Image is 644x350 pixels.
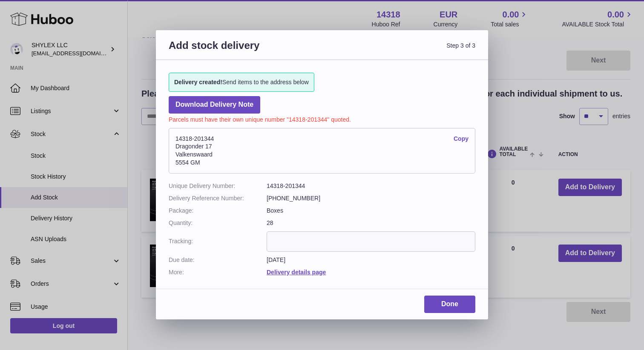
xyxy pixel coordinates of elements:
[169,231,267,252] dt: Tracking:
[424,296,475,313] a: Done
[454,135,469,143] a: Copy
[169,268,267,276] dt: More:
[169,194,267,202] dt: Delivery Reference Number:
[267,194,475,202] dd: [PHONE_NUMBER]
[322,39,475,62] span: Step 3 of 3
[169,114,475,124] p: Parcels must have their own unique number "14318-201344" quoted.
[169,219,267,227] dt: Quantity:
[267,182,475,190] dd: 14318-201344
[267,269,326,276] a: Delivery details page
[174,79,222,85] strong: Delivery created!
[267,207,475,215] dd: Boxes
[169,207,267,215] dt: Package:
[169,256,267,264] dt: Due date:
[267,256,475,264] dd: [DATE]
[267,219,475,227] dd: 28
[169,182,267,190] dt: Unique Delivery Number:
[169,96,260,114] a: Download Delivery Note
[169,39,322,62] h3: Add stock delivery
[169,128,475,174] address: 14318-201344 Dragonder 17 Valkenswaard 5554 GM
[174,78,309,86] span: Send items to the address below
